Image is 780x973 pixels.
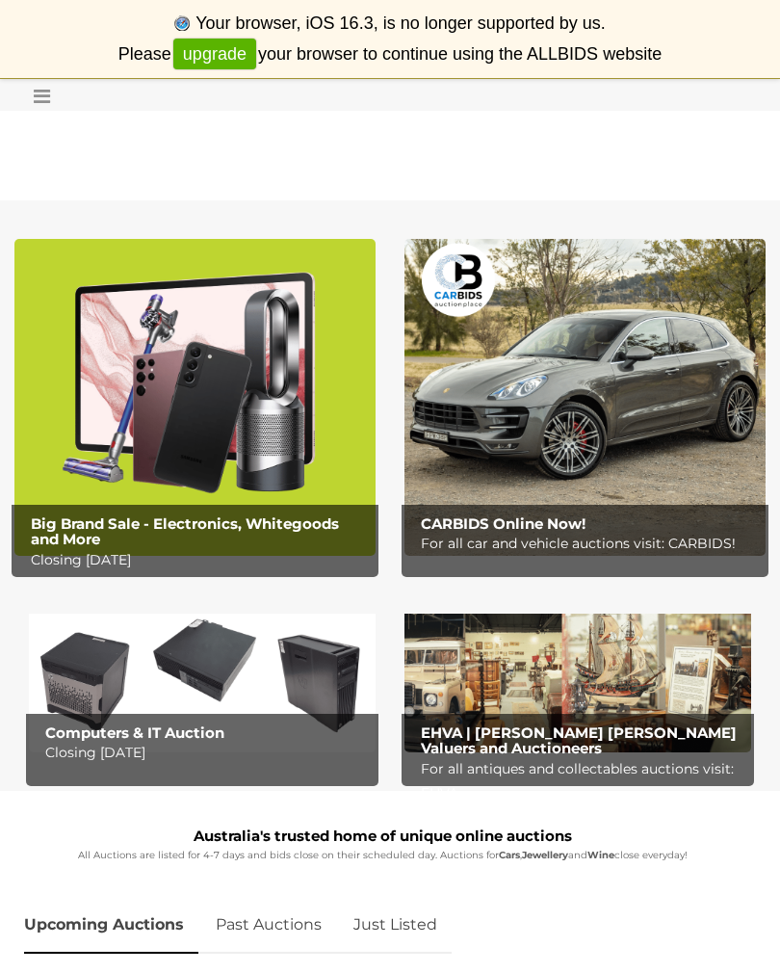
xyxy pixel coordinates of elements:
a: Just Listed [339,897,452,954]
p: Closing [DATE] [31,548,369,572]
b: CARBIDS Online Now! [421,514,585,533]
p: For all antiques and collectables auctions visit: EHVA [421,757,745,805]
img: Big Brand Sale - Electronics, Whitegoods and More [14,239,376,556]
a: upgrade [173,39,256,70]
img: EHVA | Evans Hastings Valuers and Auctioneers [404,594,751,752]
a: EHVA | Evans Hastings Valuers and Auctioneers EHVA | [PERSON_NAME] [PERSON_NAME] Valuers and Auct... [404,594,751,752]
a: CARBIDS Online Now! CARBIDS Online Now! For all car and vehicle auctions visit: CARBIDS! [404,239,766,556]
h1: Australia's trusted home of unique online auctions [24,828,741,845]
p: For all car and vehicle auctions visit: CARBIDS! [421,532,759,556]
p: Closing [DATE] [45,741,370,765]
p: All Auctions are listed for 4-7 days and bids close on their scheduled day. Auctions for , and cl... [24,847,741,864]
b: Computers & IT Auction [45,723,224,742]
img: CARBIDS Online Now! [404,239,766,556]
a: Upcoming Auctions [24,897,198,954]
strong: Wine [587,849,614,861]
b: Big Brand Sale - Electronics, Whitegoods and More [31,514,339,549]
strong: Jewellery [522,849,568,861]
strong: Cars [499,849,520,861]
img: Computers & IT Auction [29,594,376,752]
b: EHVA | [PERSON_NAME] [PERSON_NAME] Valuers and Auctioneers [421,723,737,758]
a: Past Auctions [201,897,336,954]
a: Big Brand Sale - Electronics, Whitegoods and More Big Brand Sale - Electronics, Whitegoods and Mo... [14,239,376,556]
a: Computers & IT Auction Computers & IT Auction Closing [DATE] [29,594,376,752]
